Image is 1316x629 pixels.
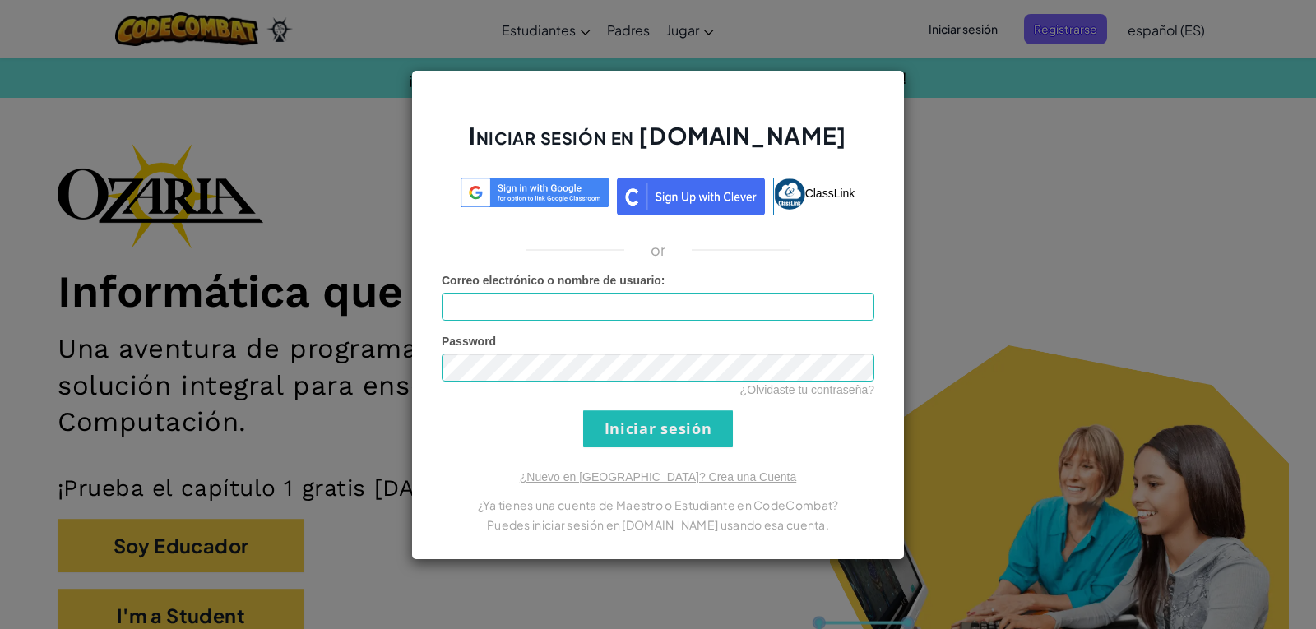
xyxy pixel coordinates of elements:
[442,120,874,168] h2: Iniciar sesión en [DOMAIN_NAME]
[651,240,666,260] p: or
[774,178,805,210] img: classlink-logo-small.png
[740,383,874,396] a: ¿Olvidaste tu contraseña?
[805,186,855,199] span: ClassLink
[461,178,609,208] img: log-in-google-sso.svg
[442,515,874,534] p: Puedes iniciar sesión en [DOMAIN_NAME] usando esa cuenta.
[442,274,661,287] span: Correo electrónico o nombre de usuario
[617,178,765,215] img: clever_sso_button@2x.png
[442,272,665,289] label: :
[520,470,796,483] a: ¿Nuevo en [GEOGRAPHIC_DATA]? Crea una Cuenta
[442,335,496,348] span: Password
[442,495,874,515] p: ¿Ya tienes una cuenta de Maestro o Estudiante en CodeCombat?
[583,410,733,447] input: Iniciar sesión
